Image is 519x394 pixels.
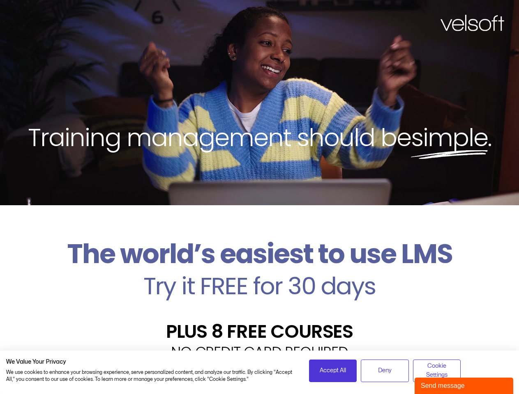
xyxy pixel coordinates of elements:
iframe: chat widget [415,376,515,394]
h2: Try it FREE for 30 days [6,274,513,298]
p: We use cookies to enhance your browsing experience, serve personalized content, and analyze our t... [6,369,297,383]
span: Cookie Settings [418,362,456,380]
button: Accept all cookies [309,360,357,382]
h2: Training management should be . [15,121,504,153]
button: Adjust cookie preferences [413,360,461,382]
button: Deny all cookies [361,360,409,382]
h2: PLUS 8 FREE COURSES [6,322,513,341]
h2: We Value Your Privacy [6,358,297,366]
span: Accept All [320,366,346,375]
h2: The world’s easiest to use LMS [6,238,513,270]
span: Deny [378,366,392,375]
span: simple [411,120,488,155]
